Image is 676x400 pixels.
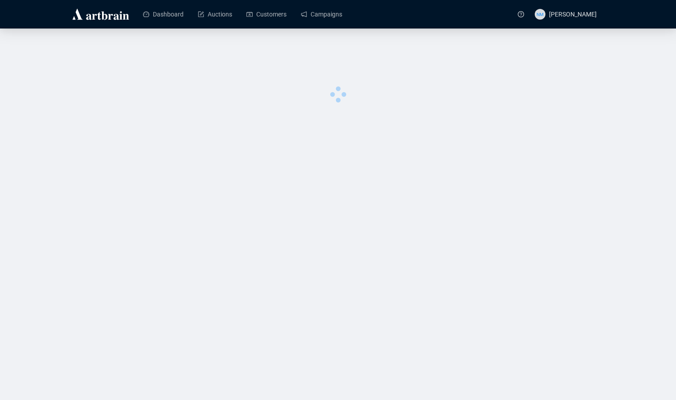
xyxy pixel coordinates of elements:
span: NM [537,10,544,17]
a: Dashboard [143,3,184,26]
span: question-circle [518,11,524,17]
img: logo [71,7,131,21]
a: Campaigns [301,3,342,26]
a: Customers [246,3,287,26]
span: [PERSON_NAME] [549,11,597,18]
a: Auctions [198,3,232,26]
